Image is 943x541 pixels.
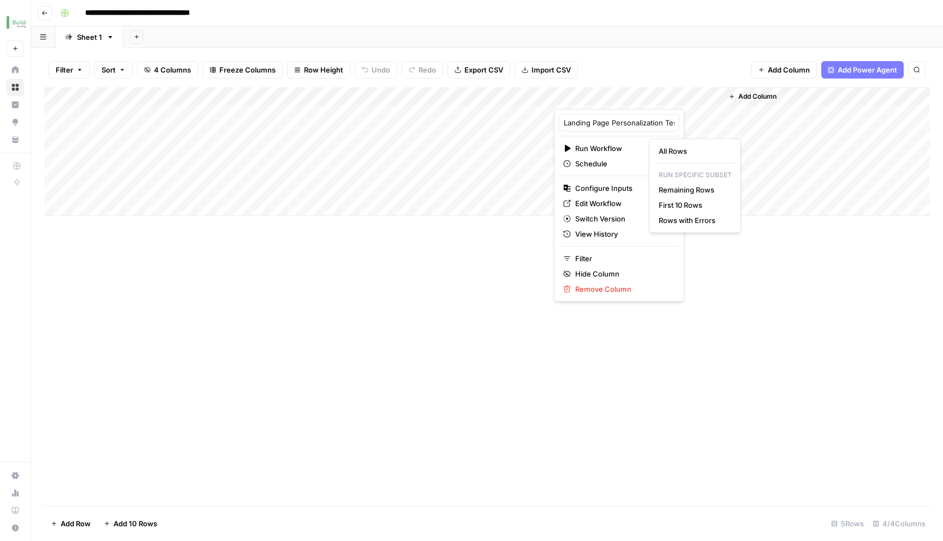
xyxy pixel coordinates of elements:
[738,92,777,101] span: Add Column
[724,89,781,104] button: Add Column
[654,168,736,182] p: Run Specific Subset
[659,184,727,195] span: Remaining Rows
[659,215,727,226] span: Rows with Errors
[659,200,727,211] span: First 10 Rows
[575,143,660,154] span: Run Workflow
[659,146,727,157] span: All Rows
